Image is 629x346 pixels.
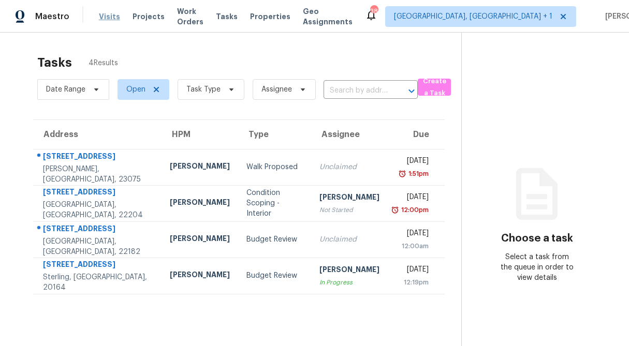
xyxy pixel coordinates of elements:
div: Budget Review [246,234,302,245]
div: [GEOGRAPHIC_DATA], [GEOGRAPHIC_DATA], 22204 [43,200,153,220]
div: 1:51pm [406,169,429,179]
div: [DATE] [396,156,429,169]
div: In Progress [319,277,379,288]
div: 12:19pm [396,277,429,288]
div: [STREET_ADDRESS] [43,187,153,200]
span: 4 Results [89,58,118,68]
input: Search by address [324,83,389,99]
h2: Tasks [37,57,72,68]
img: Overdue Alarm Icon [391,205,399,215]
span: Geo Assignments [303,6,353,27]
button: Open [404,84,419,98]
th: HPM [162,120,238,149]
span: Work Orders [177,6,203,27]
h3: Choose a task [501,233,573,244]
span: Create a Task [423,76,446,99]
span: [GEOGRAPHIC_DATA], [GEOGRAPHIC_DATA] + 1 [394,11,552,22]
div: 12:00am [396,241,429,251]
span: Visits [99,11,120,22]
span: Maestro [35,11,69,22]
div: Not Started [319,205,379,215]
th: Assignee [311,120,388,149]
div: [PERSON_NAME] [170,233,230,246]
div: Unclaimed [319,234,379,245]
th: Type [238,120,311,149]
div: [PERSON_NAME] [319,264,379,277]
th: Address [33,120,162,149]
div: 12:00pm [399,205,429,215]
div: [PERSON_NAME] [319,192,379,205]
span: Properties [250,11,290,22]
div: Condition Scoping - Interior [246,188,302,219]
div: [PERSON_NAME] [170,269,230,282]
div: [GEOGRAPHIC_DATA], [GEOGRAPHIC_DATA], 22182 [43,236,153,257]
div: [DATE] [396,192,429,205]
span: Open [126,84,145,95]
div: [DATE] [396,228,429,241]
img: Overdue Alarm Icon [398,169,406,179]
div: [STREET_ADDRESS] [43,151,153,164]
span: Task Type [186,84,221,95]
div: Walk Proposed [246,162,302,172]
span: Tasks [216,13,238,20]
th: Due [388,120,445,149]
span: Projects [133,11,165,22]
div: [STREET_ADDRESS] [43,223,153,236]
div: [PERSON_NAME], [GEOGRAPHIC_DATA], 23075 [43,164,153,185]
div: [PERSON_NAME] [170,161,230,174]
span: Date Range [46,84,85,95]
div: 38 [370,6,377,17]
button: Create a Task [418,79,451,96]
div: [STREET_ADDRESS] [43,259,153,272]
span: Assignee [261,84,292,95]
div: [DATE] [396,264,429,277]
div: [PERSON_NAME] [170,197,230,210]
div: Unclaimed [319,162,379,172]
div: Sterling, [GEOGRAPHIC_DATA], 20164 [43,272,153,293]
div: Budget Review [246,270,302,281]
div: Select a task from the queue in order to view details [499,252,575,283]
